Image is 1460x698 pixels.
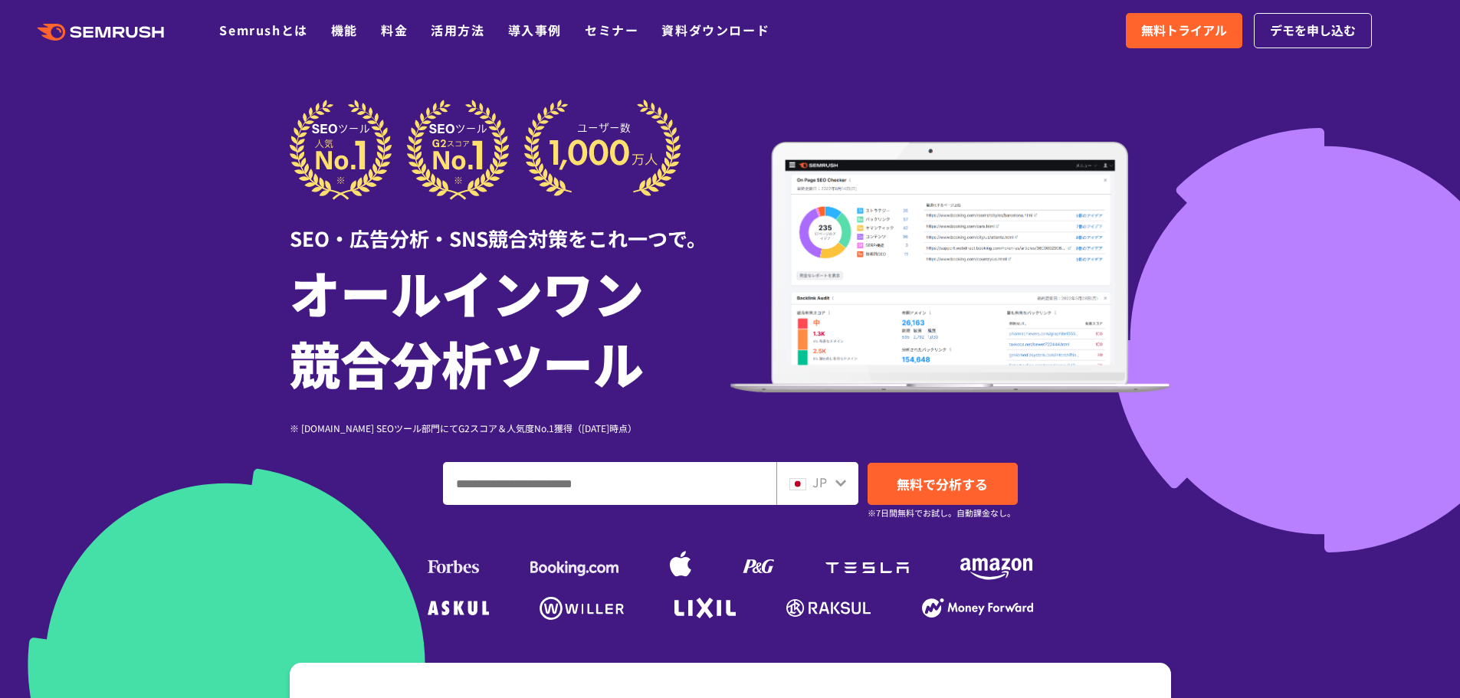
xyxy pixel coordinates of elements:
small: ※7日間無料でお試し。自動課金なし。 [868,506,1015,520]
a: 無料トライアル [1126,13,1242,48]
input: ドメイン、キーワードまたはURLを入力してください [444,463,776,504]
span: デモを申し込む [1270,21,1356,41]
div: ※ [DOMAIN_NAME] SEOツール部門にてG2スコア＆人気度No.1獲得（[DATE]時点） [290,421,730,435]
span: 無料トライアル [1141,21,1227,41]
a: 活用方法 [431,21,484,39]
a: デモを申し込む [1254,13,1372,48]
a: セミナー [585,21,638,39]
a: 機能 [331,21,358,39]
div: SEO・広告分析・SNS競合対策をこれ一つで。 [290,200,730,253]
a: 導入事例 [508,21,562,39]
a: Semrushとは [219,21,307,39]
span: JP [812,473,827,491]
span: 無料で分析する [897,474,988,493]
a: 資料ダウンロード [661,21,769,39]
h1: オールインワン 競合分析ツール [290,257,730,398]
a: 無料で分析する [868,463,1018,505]
a: 料金 [381,21,408,39]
